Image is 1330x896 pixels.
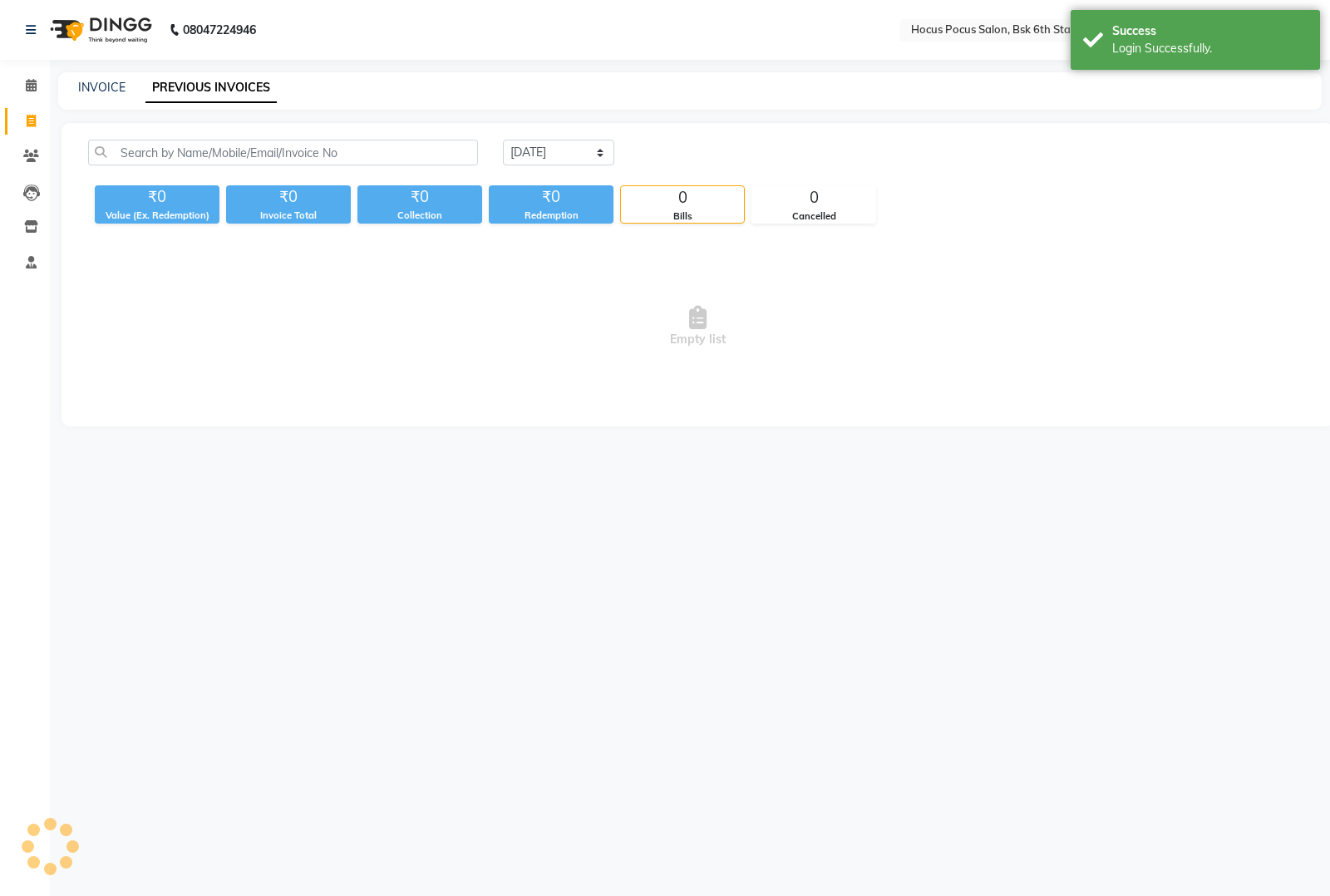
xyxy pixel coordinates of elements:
[621,209,744,224] div: Bills
[42,7,156,53] img: logo
[489,185,613,209] div: ₹0
[226,209,351,223] div: Invoice Total
[621,186,744,209] div: 0
[226,185,351,209] div: ₹0
[88,140,478,165] input: Search by Name/Mobile/Email/Invoice No
[357,185,482,209] div: ₹0
[183,7,256,53] b: 08047224946
[95,185,219,209] div: ₹0
[752,186,875,209] div: 0
[145,73,277,103] a: PREVIOUS INVOICES
[95,209,219,223] div: Value (Ex. Redemption)
[1112,22,1308,40] div: Success
[357,209,482,223] div: Collection
[78,80,126,95] a: INVOICE
[752,209,875,224] div: Cancelled
[1112,40,1308,57] div: Login Successfully.
[88,244,1308,410] span: Empty list
[489,209,613,223] div: Redemption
